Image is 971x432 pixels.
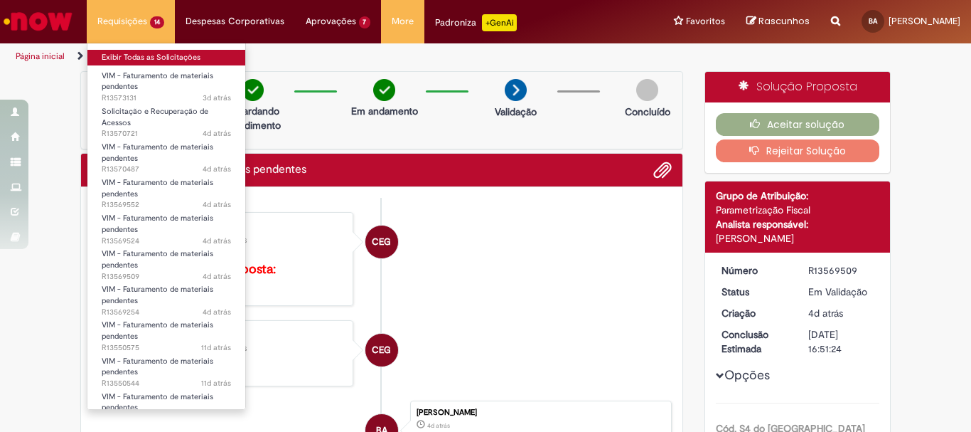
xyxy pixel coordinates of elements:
[495,105,537,119] p: Validação
[102,213,213,235] span: VIM - Faturamento de materiais pendentes
[203,93,231,103] span: 3d atrás
[102,248,213,270] span: VIM - Faturamento de materiais pendentes
[87,211,245,241] a: Aberto R13569524 : VIM - Faturamento de materiais pendentes
[808,306,874,320] div: 26/09/2025 09:51:21
[716,139,880,162] button: Rejeitar Solução
[203,307,231,317] time: 26/09/2025 09:05:51
[203,128,231,139] time: 26/09/2025 14:00:58
[746,15,810,28] a: Rascunhos
[102,307,231,318] span: R13569254
[705,72,891,102] div: Solução Proposta
[201,378,231,389] time: 19/09/2025 12:48:18
[716,189,880,203] div: Grupo de Atribuição:
[201,378,231,389] span: 11d atrás
[808,307,843,320] time: 26/09/2025 09:51:21
[102,177,213,199] span: VIM - Faturamento de materiais pendentes
[102,164,231,175] span: R13570487
[102,391,213,413] span: VIM - Faturamento de materiais pendentes
[365,334,398,367] div: Cristiano Eduardo Gomes Fernandes
[203,271,231,282] time: 26/09/2025 09:51:22
[102,142,213,164] span: VIM - Faturamento de materiais pendentes
[201,342,231,353] span: 11d atrás
[716,217,880,231] div: Analista responsável:
[203,271,231,282] span: 4d atrás
[716,231,880,246] div: [PERSON_NAME]
[372,333,391,367] span: CEG
[97,14,147,28] span: Requisições
[87,50,245,65] a: Exibir Todas as Solicitações
[87,354,245,384] a: Aberto R13550544 : VIM - Faturamento de materiais pendentes
[716,113,880,136] button: Aceitar solução
[758,14,810,28] span: Rascunhos
[392,14,414,28] span: More
[201,342,231,353] time: 19/09/2025 12:58:07
[87,317,245,348] a: Aberto R13550575 : VIM - Faturamento de materiais pendentes
[102,128,231,139] span: R13570721
[203,128,231,139] span: 4d atrás
[87,104,245,135] a: Aberto R13570721 : Solicitação e Recuperação de Acessos
[102,271,231,283] span: R13569509
[11,43,637,70] ul: Trilhas de página
[711,263,798,278] dt: Número
[1,7,75,36] img: ServiceNow
[102,320,213,342] span: VIM - Faturamento de materiais pendentes
[87,282,245,312] a: Aberto R13569254 : VIM - Faturamento de materiais pendentes
[203,199,231,210] time: 26/09/2025 09:59:26
[306,14,356,28] span: Aprovações
[427,421,450,430] span: 4d atrás
[808,263,874,278] div: R13569509
[102,284,213,306] span: VIM - Faturamento de materiais pendentes
[417,409,664,417] div: [PERSON_NAME]
[808,327,874,356] div: [DATE] 16:51:24
[636,79,658,101] img: img-circle-grey.png
[711,306,798,320] dt: Criação
[808,285,874,299] div: Em Validação
[102,93,231,104] span: R13573131
[87,389,245,420] a: Aberto R13550534 : VIM - Faturamento de materiais pendentes
[711,327,798,356] dt: Conclusão Estimada
[686,14,725,28] span: Favoritos
[87,246,245,277] a: Aberto R13569509 : VIM - Faturamento de materiais pendentes
[435,14,517,31] div: Padroniza
[203,199,231,210] span: 4d atrás
[365,226,398,258] div: Cristiano Eduardo Gomes Fernandes
[102,356,213,378] span: VIM - Faturamento de materiais pendentes
[711,285,798,299] dt: Status
[102,342,231,354] span: R13550575
[625,105,670,119] p: Concluído
[373,79,395,101] img: check-circle-green.png
[102,70,213,93] span: VIM - Faturamento de materiais pendentes
[482,14,517,31] p: +GenAi
[242,79,264,101] img: check-circle-green.png
[716,203,880,217] div: Parametrização Fiscal
[203,236,231,246] time: 26/09/2025 09:54:39
[150,16,164,28] span: 14
[203,164,231,174] span: 4d atrás
[351,104,418,118] p: Em andamento
[869,16,877,26] span: BA
[218,104,287,132] p: Aguardando atendimento
[87,68,245,99] a: Aberto R13573131 : VIM - Faturamento de materiais pendentes
[186,14,284,28] span: Despesas Corporativas
[505,79,527,101] img: arrow-next.png
[653,161,672,179] button: Adicionar anexos
[102,106,208,128] span: Solicitação e Recuperação de Acessos
[203,164,231,174] time: 26/09/2025 12:50:05
[16,51,65,62] a: Página inicial
[102,378,231,389] span: R13550544
[87,175,245,206] a: Aberto R13569552 : VIM - Faturamento de materiais pendentes
[102,236,231,247] span: R13569524
[889,15,960,27] span: [PERSON_NAME]
[427,421,450,430] time: 26/09/2025 09:51:21
[359,16,371,28] span: 7
[203,236,231,246] span: 4d atrás
[203,307,231,317] span: 4d atrás
[87,139,245,170] a: Aberto R13570487 : VIM - Faturamento de materiais pendentes
[87,43,246,410] ul: Requisições
[372,225,391,259] span: CEG
[102,199,231,211] span: R13569552
[203,93,231,103] time: 27/09/2025 14:22:11
[808,307,843,320] span: 4d atrás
